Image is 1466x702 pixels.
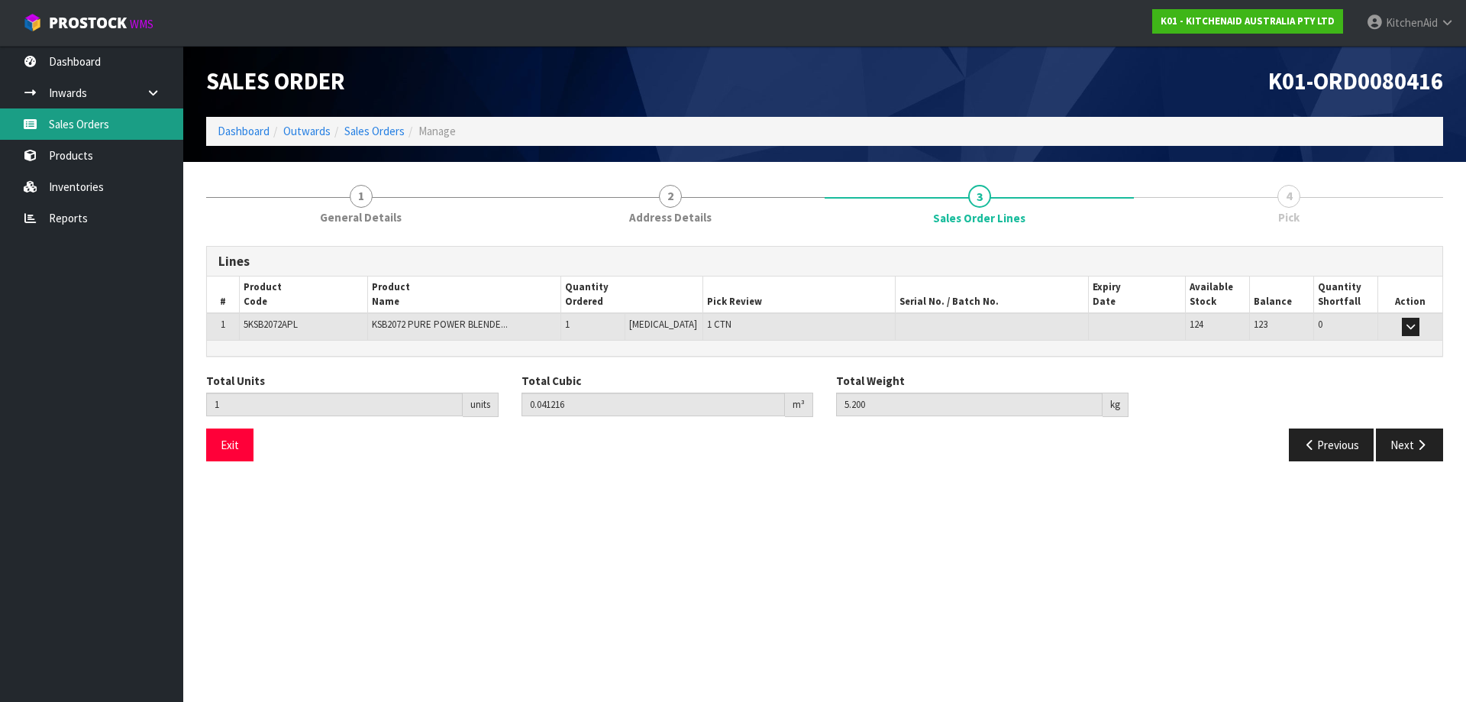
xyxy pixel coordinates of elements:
span: KSB2072 PURE POWER BLENDE... [372,318,508,331]
input: Total Cubic [521,393,786,416]
th: Serial No. / Batch No. [896,277,1089,313]
input: Total Units [206,393,463,416]
span: 0 [1318,318,1322,331]
span: 5KSB2072APL [244,318,298,331]
th: Quantity Ordered [560,277,702,313]
th: Quantity Shortfall [1313,277,1377,313]
span: 123 [1254,318,1267,331]
label: Total Cubic [521,373,581,389]
button: Next [1376,429,1443,461]
span: [MEDICAL_DATA] [629,318,697,331]
span: 1 [350,185,373,208]
span: Address Details [629,209,712,225]
th: # [207,277,239,313]
span: Sales Order Lines [206,235,1443,473]
button: Previous [1289,429,1374,461]
span: 1 [565,318,570,331]
div: units [463,393,499,417]
span: K01-ORD0080416 [1268,66,1443,95]
th: Available Stock [1185,277,1249,313]
strong: K01 - KITCHENAID AUSTRALIA PTY LTD [1161,15,1335,27]
span: 1 [221,318,225,331]
span: 4 [1277,185,1300,208]
a: Sales Orders [344,124,405,138]
th: Balance [1249,277,1313,313]
a: Outwards [283,124,331,138]
img: cube-alt.png [23,13,42,32]
div: kg [1103,393,1129,417]
th: Action [1378,277,1442,313]
a: Dashboard [218,124,270,138]
span: Sales Order Lines [933,210,1025,226]
span: Manage [418,124,456,138]
th: Product Code [239,277,367,313]
span: 2 [659,185,682,208]
div: m³ [785,393,813,417]
span: 1 CTN [707,318,731,331]
th: Product Name [368,277,561,313]
span: 3 [968,185,991,208]
span: 124 [1190,318,1203,331]
span: KitchenAid [1386,15,1438,30]
h3: Lines [218,254,1431,269]
label: Total Units [206,373,265,389]
span: Pick [1278,209,1300,225]
th: Pick Review [702,277,896,313]
th: Expiry Date [1089,277,1185,313]
button: Exit [206,429,253,461]
span: Sales Order [206,66,345,95]
small: WMS [130,17,153,31]
label: Total Weight [836,373,905,389]
input: Total Weight [836,393,1103,416]
span: General Details [320,209,402,225]
span: ProStock [49,13,127,33]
